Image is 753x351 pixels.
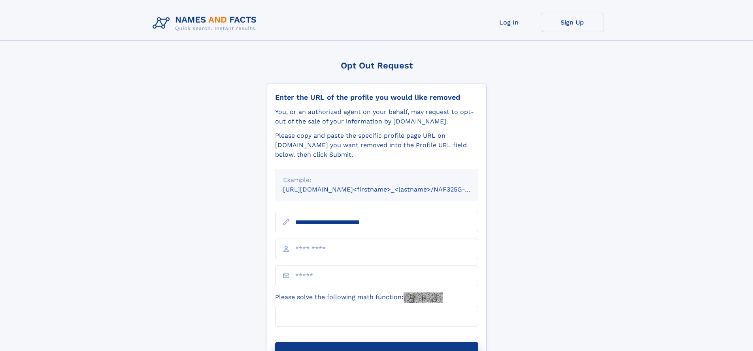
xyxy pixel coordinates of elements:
div: Enter the URL of the profile you would like removed [275,93,478,102]
a: Sign Up [541,13,604,32]
img: Logo Names and Facts [149,13,263,34]
div: You, or an authorized agent on your behalf, may request to opt-out of the sale of your informatio... [275,107,478,126]
label: Please solve the following math function: [275,292,443,303]
div: Please copy and paste the specific profile page URL on [DOMAIN_NAME] you want removed into the Pr... [275,131,478,159]
div: Example: [283,175,470,185]
small: [URL][DOMAIN_NAME]<firstname>_<lastname>/NAF325G-xxxxxxxx [283,186,493,193]
div: Opt Out Request [267,61,487,70]
a: Log In [477,13,541,32]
